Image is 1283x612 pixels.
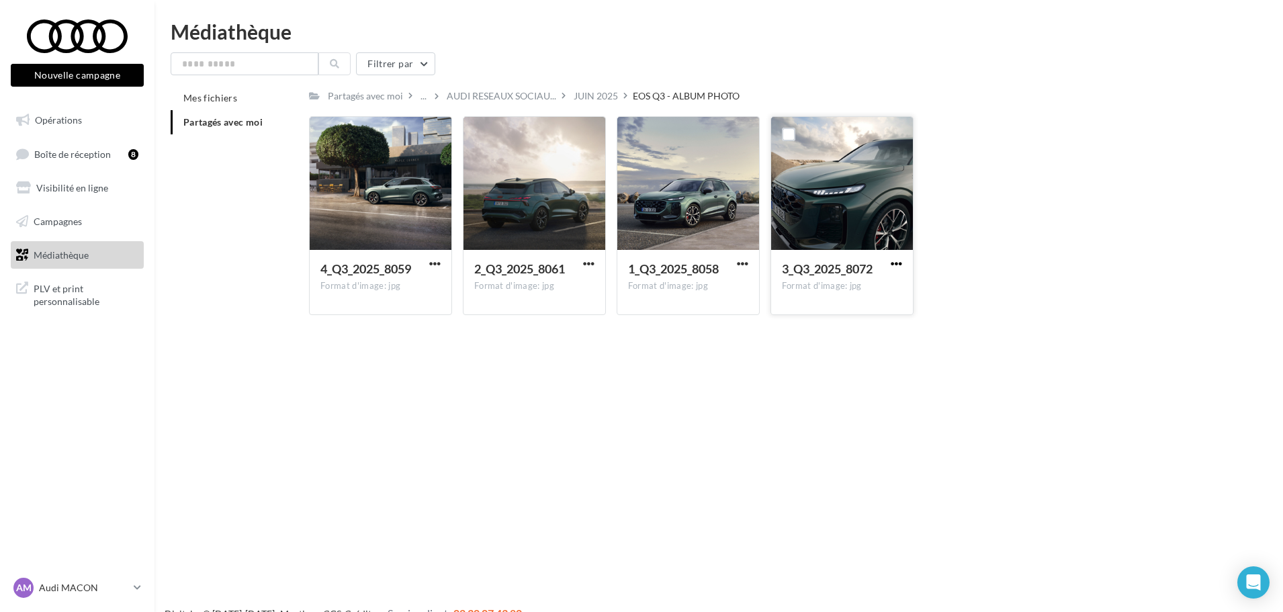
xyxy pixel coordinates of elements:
[574,89,618,103] div: JUIN 2025
[171,21,1267,42] div: Médiathèque
[16,581,32,595] span: AM
[8,208,146,236] a: Campagnes
[35,114,82,126] span: Opérations
[320,280,441,292] div: Format d'image: jpg
[183,116,263,128] span: Partagés avec moi
[11,64,144,87] button: Nouvelle campagne
[34,249,89,260] span: Médiathèque
[628,261,719,276] span: 1_Q3_2025_8058
[11,575,144,601] a: AM Audi MACON
[628,280,748,292] div: Format d'image: jpg
[474,280,594,292] div: Format d'image: jpg
[34,216,82,227] span: Campagnes
[1237,566,1270,599] div: Open Intercom Messenger
[474,261,565,276] span: 2_Q3_2025_8061
[34,148,111,159] span: Boîte de réception
[782,280,902,292] div: Format d'image: jpg
[39,581,128,595] p: Audi MACON
[8,274,146,314] a: PLV et print personnalisable
[447,89,556,103] span: AUDI RESEAUX SOCIAU...
[328,89,403,103] div: Partagés avec moi
[34,279,138,308] span: PLV et print personnalisable
[8,241,146,269] a: Médiathèque
[633,89,740,103] div: EOS Q3 - ALBUM PHOTO
[36,182,108,193] span: Visibilité en ligne
[356,52,435,75] button: Filtrer par
[8,140,146,169] a: Boîte de réception8
[8,174,146,202] a: Visibilité en ligne
[782,261,873,276] span: 3_Q3_2025_8072
[8,106,146,134] a: Opérations
[320,261,411,276] span: 4_Q3_2025_8059
[418,87,429,105] div: ...
[183,92,237,103] span: Mes fichiers
[128,149,138,160] div: 8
